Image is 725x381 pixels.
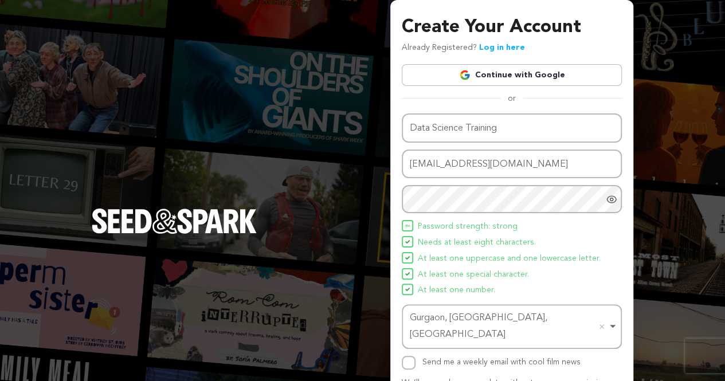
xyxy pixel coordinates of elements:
h3: Create Your Account [402,14,622,41]
img: Seed&Spark Icon [405,272,410,276]
img: Seed&Spark Icon [405,239,410,244]
div: Gurgaon, [GEOGRAPHIC_DATA], [GEOGRAPHIC_DATA] [410,310,607,343]
img: Google logo [459,69,471,81]
input: Name [402,113,622,143]
span: At least one special character. [418,268,529,282]
input: Email address [402,150,622,179]
a: Seed&Spark Homepage [92,209,257,257]
a: Log in here [479,44,525,52]
img: Seed&Spark Logo [92,209,257,234]
img: Seed&Spark Icon [405,223,410,228]
label: Send me a weekly email with cool film news [422,358,581,366]
span: At least one number. [418,284,495,297]
a: Continue with Google [402,64,622,86]
img: Seed&Spark Icon [405,287,410,292]
img: Seed&Spark Icon [405,256,410,260]
p: Already Registered? [402,41,525,55]
span: Needs at least eight characters. [418,236,536,250]
span: At least one uppercase and one lowercase letter. [418,252,601,266]
span: Password strength: strong [418,220,518,234]
a: Show password as plain text. Warning: this will display your password on the screen. [606,194,617,205]
button: Remove item: 'ChIJWYjjgtUZDTkRHkvG5ehfzwI' [596,321,608,332]
span: or [501,93,523,104]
